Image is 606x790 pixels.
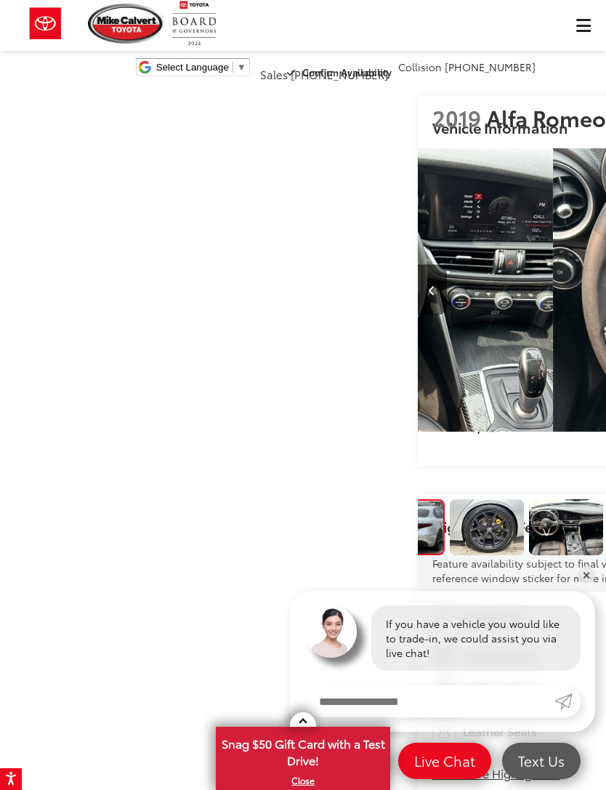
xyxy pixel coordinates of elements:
[445,60,536,74] span: [PHONE_NUMBER]
[156,62,246,73] a: Select Language​
[88,4,165,44] img: Mike Calvert Toyota
[291,66,388,82] span: [PHONE_NUMBER]
[217,728,389,773] span: Snag $50 Gift Card with a Test Drive!
[418,265,447,315] button: Previous image
[450,499,524,556] a: Expand Photo 7
[398,60,442,74] span: Collision
[304,685,554,717] input: Enter your message
[260,66,288,82] span: Sales
[529,499,603,556] a: Expand Photo 8
[156,62,229,73] span: Select Language
[528,499,604,556] img: 2019 Alfa Romeo Giulia Base
[371,605,581,671] div: If you have a vehicle you would like to trade-in, we could assist you via live chat!
[511,751,572,770] span: Text Us
[304,605,357,658] img: Agent profile photo
[449,499,525,556] img: 2019 Alfa Romeo Giulia Base
[237,62,246,73] span: ▼
[554,685,581,717] a: Submit
[398,743,491,779] a: Live Chat
[502,743,581,779] a: Text Us
[432,102,481,133] span: 2019
[432,765,560,782] button: View More Highlights...
[407,751,482,770] span: Live Chat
